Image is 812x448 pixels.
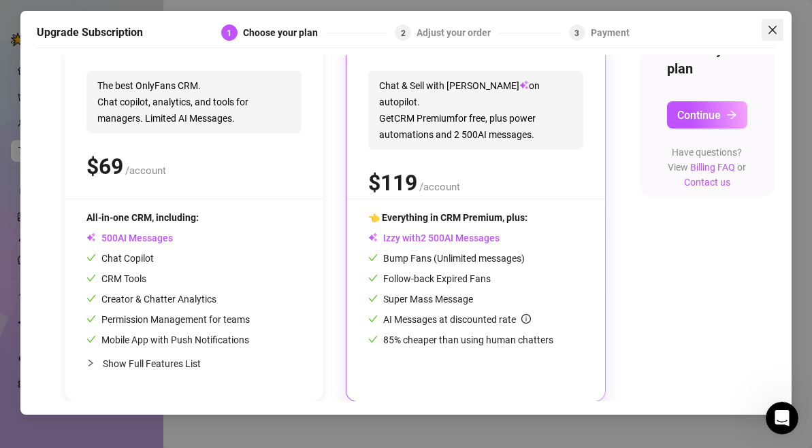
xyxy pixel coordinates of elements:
[86,314,96,324] span: check
[368,294,473,305] span: Super Mass Message
[14,307,63,321] span: 13 articles
[119,6,156,29] h1: Help
[86,359,95,367] span: collapsed
[86,294,96,303] span: check
[14,135,242,150] p: Onboarding to Supercreator
[86,347,302,379] div: Show Full Features List
[766,402,798,434] iframe: Intercom live chat
[368,170,417,196] span: $
[401,29,406,38] span: 2
[68,323,136,377] button: Messages
[419,181,460,193] span: /account
[14,205,242,220] p: Learn about our AI Chatter - Izzy
[9,35,263,62] input: Search for help
[86,273,96,283] span: check
[726,109,737,120] span: arrow-right
[20,357,48,366] span: Home
[368,314,378,324] span: check
[668,147,746,188] span: Have questions? View or
[667,40,747,78] h4: Choose your plan
[14,80,259,96] h2: 5 collections
[103,358,201,369] span: Show Full Features List
[86,154,123,179] span: $
[14,258,242,273] p: CRM, Chatting and Management Tools
[368,334,553,345] span: 85% cheaper than using human chatters
[86,253,96,262] span: check
[368,294,378,303] span: check
[86,212,199,223] span: All-in-one CRM, including:
[37,24,143,41] h5: Upgrade Subscription
[767,24,778,35] span: close
[762,19,783,41] button: Close
[227,29,231,38] span: 1
[225,357,251,366] span: News
[86,334,249,345] span: Mobile App with Push Notifications
[158,357,182,366] span: Help
[79,357,126,366] span: Messages
[677,109,721,122] span: Continue
[86,294,216,305] span: Creator & Chatter Analytics
[591,24,630,41] div: Payment
[136,323,204,377] button: Help
[86,314,250,325] span: Permission Management for teams
[762,24,783,35] span: Close
[368,71,583,150] span: Chat & Sell with [PERSON_NAME] on autopilot. Get CRM Premium for free, plus power automations and...
[14,188,242,203] p: Izzy - AI Chatter
[243,24,326,41] div: Choose your plan
[86,334,96,344] span: check
[574,29,579,38] span: 3
[690,162,735,173] a: Billing FAQ
[14,222,58,237] span: 3 articles
[204,323,272,377] button: News
[86,253,154,264] span: Chat Copilot
[14,118,242,133] p: Getting Started
[14,152,58,167] span: 5 articles
[368,273,491,284] span: Follow-back Expired Fans
[667,101,747,128] button: Continuearrow-right
[86,273,146,284] span: CRM Tools
[9,35,263,62] div: Search for helpSearch for help
[86,71,302,133] span: The best OnlyFans CRM. Chat copilot, analytics, and tools for managers. Limited AI Messages.
[684,177,730,188] a: Contact us
[14,275,242,304] p: Learn about the Supercreator platform and its features
[239,5,263,30] div: Close
[125,165,166,177] span: /account
[368,253,525,264] span: Bump Fans (Unlimited messages)
[368,273,378,283] span: check
[521,314,531,324] span: info-circle
[417,24,499,41] div: Adjust your order
[368,334,378,344] span: check
[368,232,500,243] span: Izzy with AI Messages
[383,314,531,325] span: AI Messages at discounted rate
[368,253,378,262] span: check
[86,232,173,243] span: AI Messages
[368,212,527,223] span: 👈 Everything in CRM Premium, plus:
